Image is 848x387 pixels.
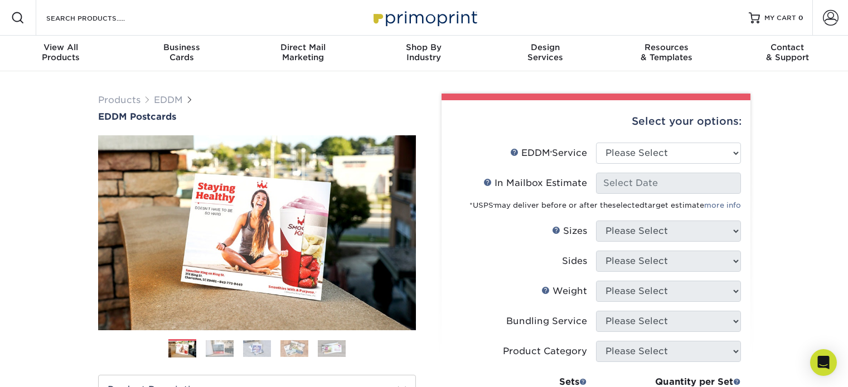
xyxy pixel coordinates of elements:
a: Contact& Support [727,36,848,71]
span: Shop By [364,42,484,52]
img: EDDM 04 [280,340,308,357]
span: MY CART [764,13,796,23]
div: & Templates [605,42,726,62]
small: *USPS may deliver before or after the target estimate [469,201,741,209]
div: Select your options: [450,100,742,143]
span: Direct Mail [243,42,364,52]
img: EDDM 03 [243,340,271,357]
a: DesignServices [484,36,605,71]
div: Cards [121,42,242,62]
div: Sides [562,254,587,268]
span: Business [121,42,242,52]
div: Marketing [243,42,364,62]
div: Bundling Service [506,315,587,328]
span: selected [612,201,645,209]
sup: ® [550,150,552,155]
div: In Mailbox Estimate [483,177,587,190]
input: SEARCH PRODUCTS..... [45,11,154,25]
div: Weight [541,285,587,298]
sup: ® [493,203,495,207]
div: Services [484,42,605,62]
span: Contact [727,42,848,52]
span: Design [484,42,605,52]
img: EDDM 05 [318,340,346,357]
div: Open Intercom Messenger [810,349,837,376]
span: 0 [798,14,803,22]
a: EDDM Postcards [98,111,416,122]
div: Industry [364,42,484,62]
img: EDDM 01 [168,340,196,359]
div: Sizes [552,224,587,238]
a: Resources& Templates [605,36,726,71]
div: EDDM Service [510,146,587,160]
a: Products [98,95,140,105]
div: & Support [727,42,848,62]
div: Product Category [503,345,587,358]
input: Select Date [596,173,741,194]
a: more info [704,201,741,209]
a: Direct MailMarketing [243,36,364,71]
span: Resources [605,42,726,52]
img: Primoprint [369,6,480,30]
a: EDDM [154,95,183,105]
a: BusinessCards [121,36,242,71]
span: EDDM Postcards [98,111,176,122]
img: EDDM 02 [206,340,234,357]
a: Shop ByIndustry [364,36,484,71]
iframe: Google Customer Reviews [3,353,95,383]
img: EDDM Postcards 01 [98,123,416,342]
